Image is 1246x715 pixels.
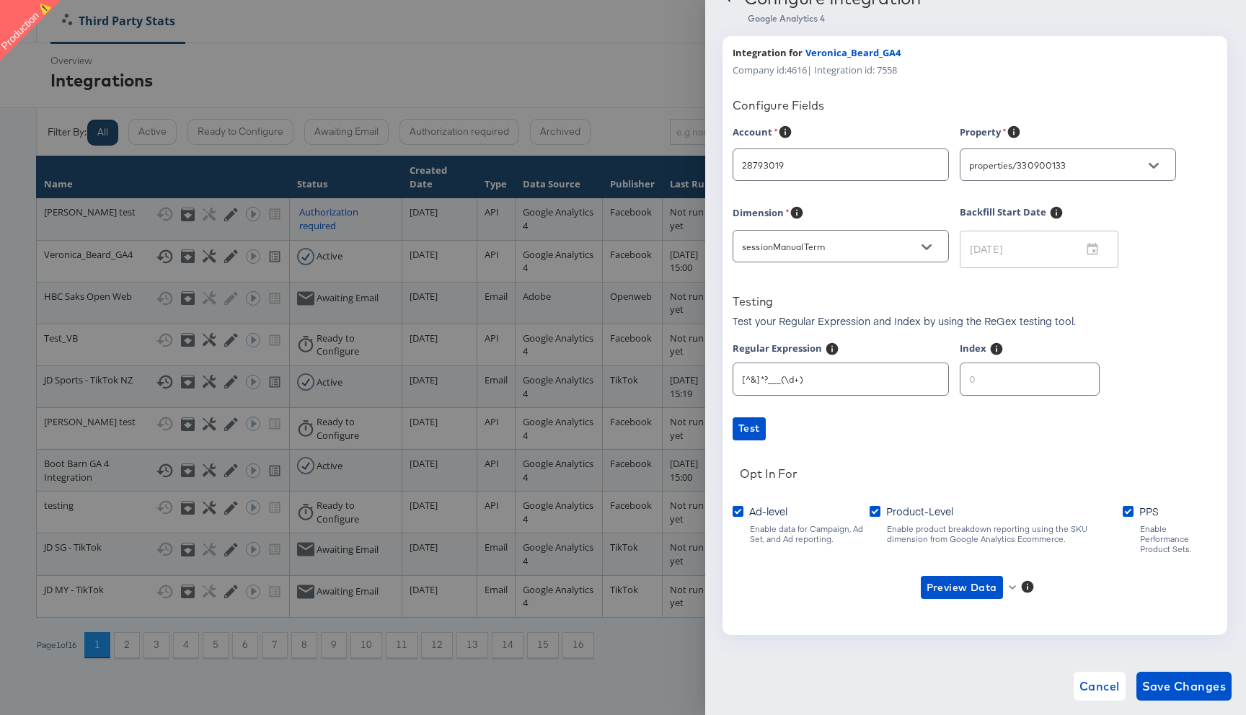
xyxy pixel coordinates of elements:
[1079,676,1120,696] span: Cancel
[733,417,766,440] button: Test
[960,125,1007,143] label: Property
[749,524,870,544] div: Enable data for Campaign, Ad Set, and Ad reporting.
[739,239,920,255] input: Select...
[1143,155,1165,177] button: Open
[740,466,797,481] div: Opt In For
[966,157,1147,174] input: Select...
[733,417,1217,440] a: Test
[915,576,1020,599] button: Preview Data
[927,579,997,597] span: Preview Data
[1139,524,1217,554] div: Enable Performance Product Sets.
[886,504,953,518] span: Product-Level
[733,357,948,388] input: \d+[^x]
[1142,676,1227,696] span: Save Changes
[733,46,803,60] span: Integration for
[960,342,986,360] label: Index
[733,342,822,360] label: Regular Expression
[733,125,778,143] label: Account
[1136,672,1232,701] button: Save Changes
[733,294,773,308] div: Testing
[739,157,920,174] input: Select...
[916,236,937,258] button: Open
[748,13,1229,25] div: Google Analytics 4
[733,314,1076,328] p: Test your Regular Expression and Index by using the ReGex testing tool.
[749,504,787,518] span: Ad-level
[1139,504,1159,518] span: PPS
[733,205,790,223] label: Dimension
[1074,672,1126,701] button: Cancel
[886,524,1123,544] div: Enable product breakdown reporting using the SKU dimension from Google Analytics Ecommerce.
[738,419,760,438] span: Test
[960,357,1099,388] input: 0
[733,98,1217,112] div: Configure Fields
[921,576,1003,599] button: Preview Data
[733,63,897,77] span: Company id: 4616 | Integration id: 7558
[960,205,1046,232] label: Backfill Start Date
[805,46,901,60] span: Veronica_Beard_GA4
